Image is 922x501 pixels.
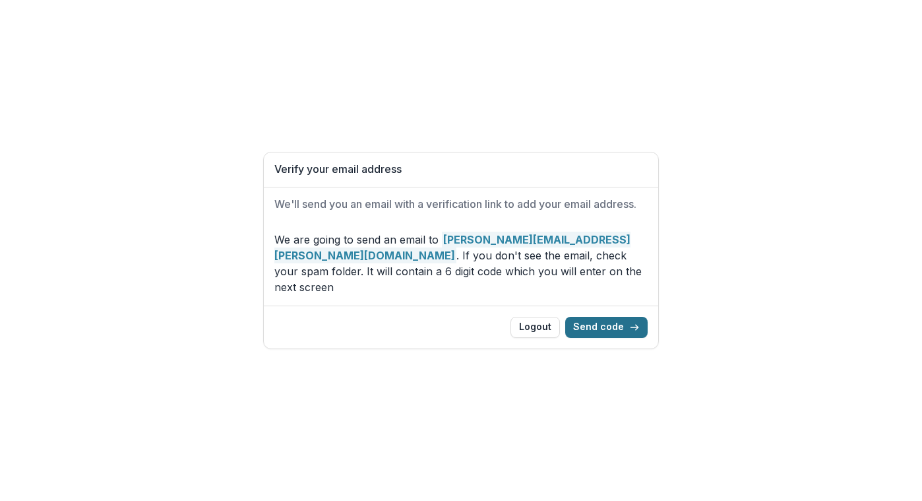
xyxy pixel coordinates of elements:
[565,317,648,338] button: Send code
[274,198,648,211] h2: We'll send you an email with a verification link to add your email address.
[274,232,648,295] p: We are going to send an email to . If you don't see the email, check your spam folder. It will co...
[510,317,560,338] button: Logout
[274,163,648,176] h1: Verify your email address
[274,232,630,263] strong: [PERSON_NAME][EMAIL_ADDRESS][PERSON_NAME][DOMAIN_NAME]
